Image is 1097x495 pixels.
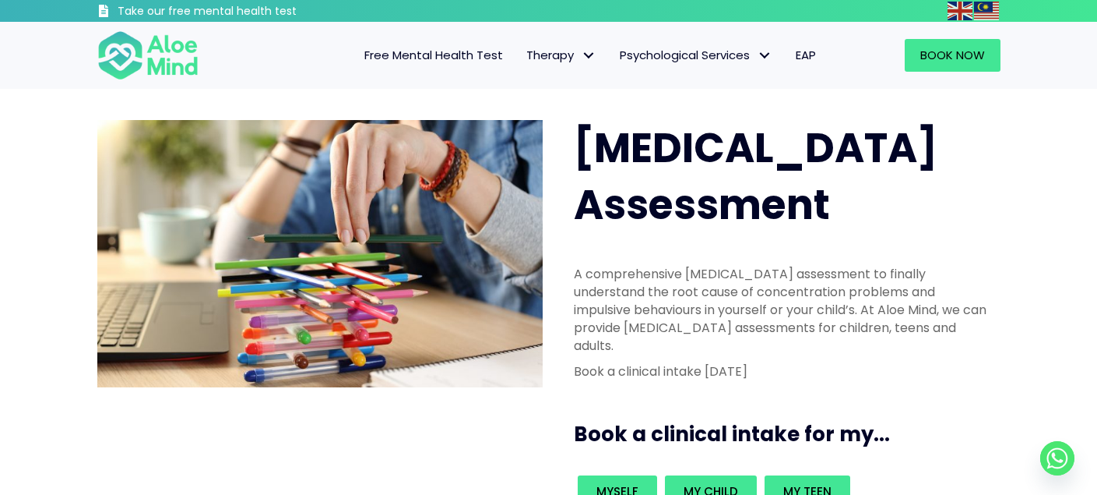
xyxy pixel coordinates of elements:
[97,4,380,22] a: Take our free mental health test
[620,47,772,63] span: Psychological Services
[754,44,776,67] span: Psychological Services: submenu
[784,39,828,72] a: EAP
[118,4,380,19] h3: Take our free mental health test
[796,47,816,63] span: EAP
[578,44,600,67] span: Therapy: submenu
[574,119,937,233] span: [MEDICAL_DATA] Assessment
[608,39,784,72] a: Psychological ServicesPsychological Services: submenu
[574,420,1007,448] h3: Book a clinical intake for my...
[1040,441,1074,476] a: Whatsapp
[948,2,972,20] img: en
[353,39,515,72] a: Free Mental Health Test
[974,2,1000,19] a: Malay
[219,39,828,72] nav: Menu
[920,47,985,63] span: Book Now
[364,47,503,63] span: Free Mental Health Test
[948,2,974,19] a: English
[574,265,991,355] p: A comprehensive [MEDICAL_DATA] assessment to finally understand the root cause of concentration p...
[526,47,596,63] span: Therapy
[574,362,991,380] p: Book a clinical intake [DATE]
[97,120,543,387] img: ADHD photo
[974,2,999,20] img: ms
[97,30,199,81] img: Aloe mind Logo
[515,39,608,72] a: TherapyTherapy: submenu
[905,39,1000,72] a: Book Now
